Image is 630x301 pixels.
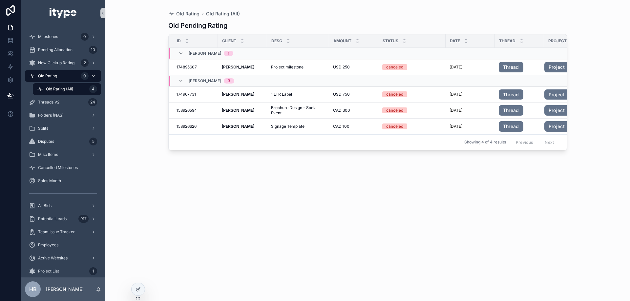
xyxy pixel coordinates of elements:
[38,242,58,248] span: Employees
[177,38,181,44] span: id
[25,239,101,251] a: Employees
[25,149,101,160] a: Misc Items
[38,139,54,144] span: Disputes
[499,89,523,100] a: Thread
[271,92,325,97] a: 1 LTR Label
[499,105,540,116] a: Thread
[25,226,101,238] a: Team Issue Tracker
[25,252,101,264] a: Active Websites
[25,213,101,225] a: Potential Leads917
[89,85,97,93] div: 4
[25,175,101,187] a: Sales Month
[386,107,403,113] div: canceled
[168,21,227,30] h1: Old Pending Rating
[38,203,52,208] span: All Bids
[450,38,460,44] span: Date
[450,65,462,70] p: [DATE]
[386,123,403,129] div: canceled
[177,65,197,70] span: 174895607
[38,269,59,274] span: Project List
[499,105,523,116] a: Thread
[228,51,229,56] div: 1
[544,62,569,72] a: Project
[25,162,101,174] a: Cancelled Milestones
[222,92,263,97] a: [PERSON_NAME]
[177,124,197,129] span: 158926626
[382,107,442,113] a: canceled
[450,108,462,113] p: [DATE]
[38,152,58,157] span: Misc Items
[222,65,254,69] strong: [PERSON_NAME]
[333,108,350,113] span: CAD 300
[25,31,101,43] a: Milestones0
[450,108,491,113] a: [DATE]
[464,140,506,145] span: Showing 4 of 4 results
[46,286,84,292] p: [PERSON_NAME]
[544,105,569,116] a: Project
[38,100,59,105] span: Threads V2
[222,108,263,113] a: [PERSON_NAME]
[382,64,442,70] a: canceled
[499,38,515,44] span: Thread
[38,73,57,79] span: Old Rating
[544,105,602,116] a: Project
[382,123,442,129] a: canceled
[499,121,523,132] a: Thread
[89,267,97,275] div: 1
[206,10,240,17] a: Old Rating (All)
[81,72,89,80] div: 0
[544,89,602,100] a: Project
[271,124,325,129] a: Signage Template
[177,108,197,113] span: 158926594
[333,65,350,70] span: USD 250
[333,124,374,129] a: CAD 100
[333,108,374,113] a: CAD 300
[450,124,491,129] a: [DATE]
[382,91,442,97] a: canceled
[25,96,101,108] a: Threads V224
[33,83,101,95] a: Old Rating (All)4
[548,38,567,44] span: Project
[222,92,254,97] strong: [PERSON_NAME]
[386,91,403,97] div: canceled
[38,255,68,261] span: Active Websites
[46,86,73,92] span: Old Rating (All)
[38,47,73,52] span: Pending Allocation
[450,65,491,70] a: [DATE]
[25,136,101,147] a: Disputes5
[544,121,569,132] a: Project
[271,124,304,129] span: Signage Template
[271,65,304,70] span: Project milestone
[544,62,602,72] a: Project
[81,59,89,67] div: 2
[499,89,540,100] a: Thread
[222,124,263,129] a: [PERSON_NAME]
[38,165,78,170] span: Cancelled Milestones
[176,10,199,17] span: Old Rating
[50,8,76,18] img: App logo
[333,65,374,70] a: USD 250
[271,38,282,44] span: Desc
[222,124,254,129] strong: [PERSON_NAME]
[189,78,221,84] span: [PERSON_NAME]
[271,65,325,70] a: Project milestone
[271,92,292,97] span: 1 LTR Label
[29,285,37,293] span: HB
[499,62,540,72] a: Thread
[177,65,214,70] a: 174895607
[25,265,101,277] a: Project List1
[38,216,67,221] span: Potential Leads
[168,10,199,17] a: Old Rating
[21,26,105,277] div: scrollable content
[25,70,101,82] a: Old Rating0
[81,33,89,41] div: 0
[177,108,214,113] a: 158926594
[386,64,403,70] div: canceled
[271,105,325,116] a: Brochure Design - Social Event
[177,124,214,129] a: 158926626
[78,215,89,223] div: 917
[222,65,263,70] a: [PERSON_NAME]
[333,92,374,97] a: USD 750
